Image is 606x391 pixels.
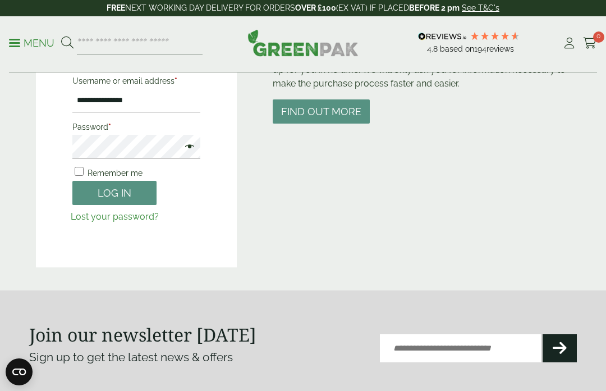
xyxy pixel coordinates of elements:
[71,211,159,222] a: Lost your password?
[72,73,200,89] label: Username or email address
[440,44,474,53] span: Based on
[9,37,54,50] p: Menu
[409,3,460,12] strong: BEFORE 2 pm
[593,31,604,43] span: 0
[247,29,359,56] img: GreenPak Supplies
[562,38,576,49] i: My Account
[470,31,520,41] div: 4.78 Stars
[9,37,54,48] a: Menu
[72,119,200,135] label: Password
[107,3,125,12] strong: FREE
[29,322,256,347] strong: Join our newsletter [DATE]
[295,3,336,12] strong: OVER £100
[6,358,33,385] button: Open CMP widget
[462,3,499,12] a: See T&C's
[486,44,514,53] span: reviews
[583,35,597,52] a: 0
[427,44,440,53] span: 4.8
[72,181,157,205] button: Log in
[583,38,597,49] i: Cart
[273,107,370,117] a: Find out more
[474,44,486,53] span: 194
[88,169,143,178] span: Remember me
[273,99,370,124] button: Find out more
[75,167,84,176] input: Remember me
[418,33,467,40] img: REVIEWS.io
[29,348,276,366] p: Sign up to get the latest news & offers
